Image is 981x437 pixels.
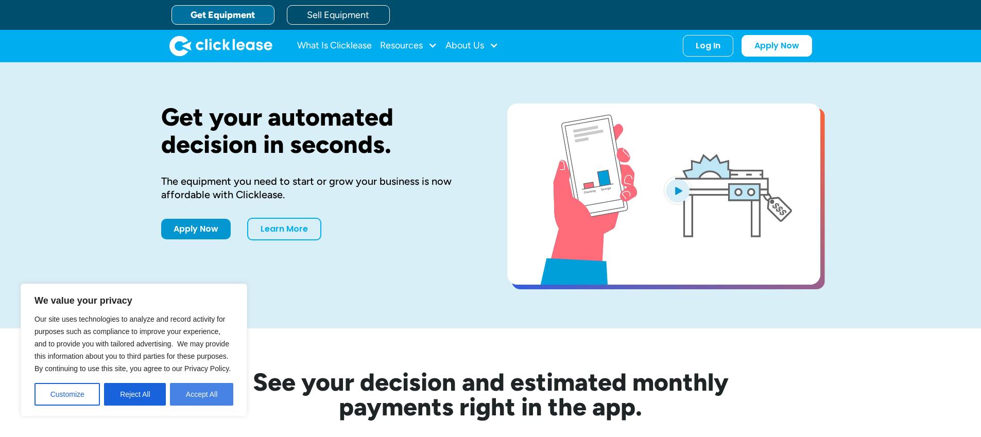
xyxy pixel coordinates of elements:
[169,36,272,56] img: Clicklease logo
[380,36,437,56] div: Resources
[161,103,474,158] h1: Get your automated decision in seconds.
[21,284,247,416] div: We value your privacy
[742,35,812,57] a: Apply Now
[696,41,720,51] div: Log In
[35,294,233,307] p: We value your privacy
[170,383,233,406] button: Accept All
[287,5,390,25] a: Sell Equipment
[297,36,372,56] a: What Is Clicklease
[169,36,272,56] a: home
[664,176,692,205] img: Blue play button logo on a light blue circular background
[202,370,779,419] h2: See your decision and estimated monthly payments right in the app.
[35,383,100,406] button: Customize
[445,36,498,56] div: About Us
[161,174,474,201] div: The equipment you need to start or grow your business is now affordable with Clicklease.
[171,5,274,25] a: Get Equipment
[161,219,231,239] a: Apply Now
[35,315,231,373] span: Our site uses technologies to analyze and record activity for purposes such as compliance to impr...
[507,103,820,285] a: open lightbox
[104,383,166,406] button: Reject All
[247,218,321,240] a: Learn More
